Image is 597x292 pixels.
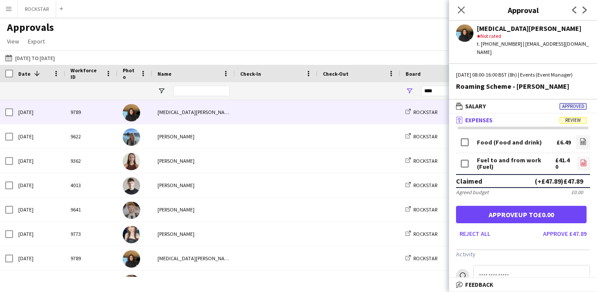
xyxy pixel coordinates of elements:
[449,278,597,291] mat-expansion-panel-header: Feedback
[413,158,437,164] span: ROCKSTAR
[465,281,493,289] span: Feedback
[28,37,45,45] span: Export
[477,24,590,32] div: [MEDICAL_DATA][PERSON_NAME]
[406,231,437,237] a: ROCKSTAR
[158,87,165,95] button: Open Filter Menu
[406,182,437,188] a: ROCKSTAR
[3,53,57,63] button: [DATE] to [DATE]
[173,86,230,96] input: Name Filter Input
[70,67,102,80] span: Workforce ID
[465,102,486,110] span: Salary
[158,70,171,77] span: Name
[123,250,140,268] img: Yasmin Niksaz
[65,173,117,197] div: 4013
[413,109,437,115] span: ROCKSTAR
[13,100,65,124] div: [DATE]
[65,198,117,222] div: 9641
[123,104,140,121] img: Yasmin Niksaz
[152,246,235,270] div: [MEDICAL_DATA][PERSON_NAME]
[406,158,437,164] a: ROCKSTAR
[540,227,590,241] button: Approve £47.89
[456,177,482,185] div: Claimed
[65,222,117,246] div: 9773
[477,32,590,40] div: Not rated
[406,133,437,140] a: ROCKSTAR
[535,177,583,185] div: (+£47.89) £47.89
[456,227,494,241] button: Reject all
[449,4,597,16] h3: Approval
[123,128,140,146] img: Alicia Condie
[323,70,349,77] span: Check-Out
[65,246,117,270] div: 9789
[449,114,597,127] mat-expansion-panel-header: ExpensesReview
[123,226,140,243] img: Jessica Robinson
[560,117,587,124] span: Review
[560,103,587,110] span: Approved
[406,206,437,213] a: ROCKSTAR
[24,36,48,47] a: Export
[13,173,65,197] div: [DATE]
[152,100,235,124] div: [MEDICAL_DATA][PERSON_NAME]
[152,124,235,148] div: [PERSON_NAME]
[152,222,235,246] div: [PERSON_NAME]
[421,86,482,96] input: Board Filter Input
[456,71,590,79] div: [DATE] 08:00-16:00 BST (8h) | Events (Event Manager)
[152,173,235,197] div: [PERSON_NAME]
[456,250,590,258] h3: Activity
[123,67,137,80] span: Photo
[406,87,413,95] button: Open Filter Menu
[406,70,421,77] span: Board
[123,275,140,292] img: Conor Whittaker
[449,100,597,113] mat-expansion-panel-header: SalaryApproved
[571,189,583,195] div: £0.00
[18,0,56,17] button: ROCKSTAR
[13,124,65,148] div: [DATE]
[240,70,261,77] span: Check-In
[7,37,19,45] span: View
[65,100,117,124] div: 9789
[465,116,493,124] span: Expenses
[555,157,572,170] div: £41.40
[406,255,437,262] a: ROCKSTAR
[18,70,30,77] span: Date
[13,198,65,222] div: [DATE]
[456,206,587,223] button: Approveup to£0.00
[413,182,437,188] span: ROCKSTAR
[123,177,140,195] img: Jack Perrons
[65,124,117,148] div: 9622
[413,133,437,140] span: ROCKSTAR
[65,149,117,173] div: 9362
[413,255,437,262] span: ROCKSTAR
[13,222,65,246] div: [DATE]
[3,36,23,47] a: View
[13,149,65,173] div: [DATE]
[477,157,555,170] div: Fuel to and from work (Fuel)
[413,231,437,237] span: ROCKSTAR
[557,139,571,146] div: £6.49
[413,206,437,213] span: ROCKSTAR
[123,153,140,170] img: Emily Roberts
[152,198,235,222] div: [PERSON_NAME]
[13,246,65,270] div: [DATE]
[123,201,140,219] img: Conor Whittaker
[406,109,437,115] a: ROCKSTAR
[152,149,235,173] div: [PERSON_NAME]
[456,82,590,90] div: Roaming Scheme - [PERSON_NAME]
[477,139,542,146] div: Food (Food and drink)
[477,40,590,56] div: t. [PHONE_NUMBER] | [EMAIL_ADDRESS][DOMAIN_NAME]
[456,189,489,195] div: Agreed budget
